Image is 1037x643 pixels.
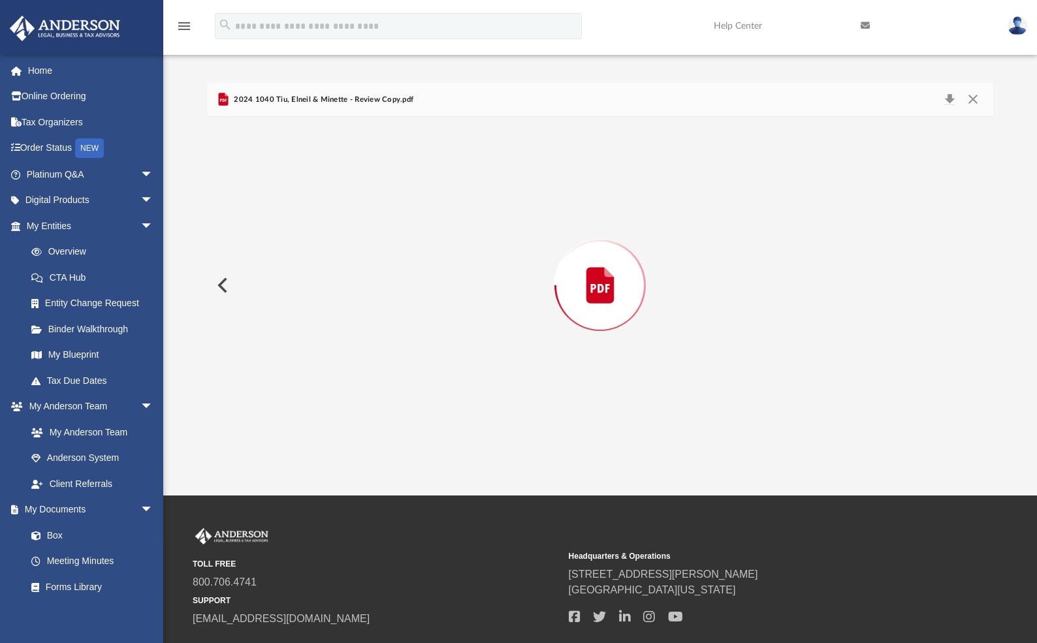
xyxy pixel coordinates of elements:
a: [STREET_ADDRESS][PERSON_NAME] [569,569,758,580]
a: My Anderson Team [18,419,160,445]
a: Online Ordering [9,84,173,110]
a: My Documentsarrow_drop_down [9,497,167,523]
a: Forms Library [18,574,160,600]
a: [EMAIL_ADDRESS][DOMAIN_NAME] [193,613,370,624]
a: My Anderson Teamarrow_drop_down [9,394,167,420]
span: arrow_drop_down [140,187,167,214]
span: arrow_drop_down [140,394,167,420]
i: menu [176,18,192,34]
a: Meeting Minutes [18,548,167,574]
button: Previous File [207,267,236,304]
a: 800.706.4741 [193,576,257,588]
img: User Pic [1008,16,1027,35]
a: Binder Walkthrough [18,316,173,342]
a: Anderson System [18,445,167,471]
a: Overview [18,239,173,265]
button: Download [938,91,961,109]
a: Digital Productsarrow_drop_down [9,187,173,213]
small: Headquarters & Operations [569,550,936,562]
a: CTA Hub [18,264,173,290]
small: SUPPORT [193,595,560,606]
img: Anderson Advisors Platinum Portal [6,16,124,41]
span: arrow_drop_down [140,497,167,524]
span: 2024 1040 Tiu, Elneil & Minette - Review Copy.pdf [231,94,413,106]
img: Anderson Advisors Platinum Portal [193,528,271,545]
a: Tax Organizers [9,109,173,135]
a: Order StatusNEW [9,135,173,162]
span: arrow_drop_down [140,213,167,240]
a: Home [9,57,173,84]
small: TOLL FREE [193,558,560,570]
a: Entity Change Request [18,290,173,317]
a: Client Referrals [18,471,167,497]
a: My Blueprint [18,342,167,368]
a: menu [176,25,192,34]
span: arrow_drop_down [140,161,167,188]
a: My Entitiesarrow_drop_down [9,213,173,239]
div: NEW [75,138,104,158]
a: Platinum Q&Aarrow_drop_down [9,161,173,187]
a: [GEOGRAPHIC_DATA][US_STATE] [569,584,736,595]
button: Close [961,91,985,109]
a: Box [18,522,160,548]
i: search [218,18,232,32]
div: Preview [207,83,993,454]
a: Tax Due Dates [18,368,173,394]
